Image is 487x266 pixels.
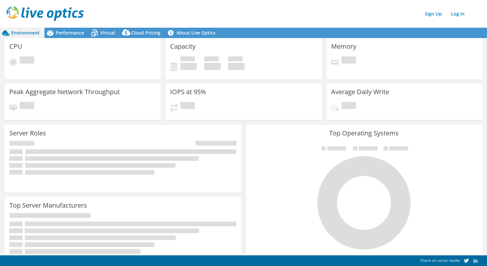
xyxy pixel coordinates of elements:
h4: 0 GiB [204,63,221,70]
img: live_optics_svg.svg [6,6,84,21]
span: Pending [341,56,356,65]
h3: Capacity [170,43,196,50]
span: Pending [341,102,356,111]
h3: IOPS at 95% [170,88,206,95]
a: Sign Up [422,9,445,18]
h3: Memory [331,43,356,50]
span: Total [228,56,243,63]
span: Pending [20,56,34,65]
h3: Server Roles [9,130,46,137]
span: Environment [11,30,40,36]
h4: 0 GiB [180,63,197,70]
h4: 0 GiB [228,63,244,70]
span: Virtual [100,30,115,36]
span: Cloud Pricing [131,30,160,36]
h3: Top Operating Systems [251,130,478,137]
h3: Peak Aggregate Network Throughput [9,88,120,95]
span: Pending [180,102,195,111]
span: Share on social media [420,258,460,263]
h3: Top Server Manufacturers [9,202,87,209]
span: Performance [56,30,84,36]
a: Log In [448,9,468,18]
h3: CPU [9,43,22,50]
span: Pending [20,102,34,111]
span: Free [204,56,219,63]
h3: Average Daily Write [331,88,389,95]
span: Used [180,56,195,63]
a: About Live Optics [165,28,220,38]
